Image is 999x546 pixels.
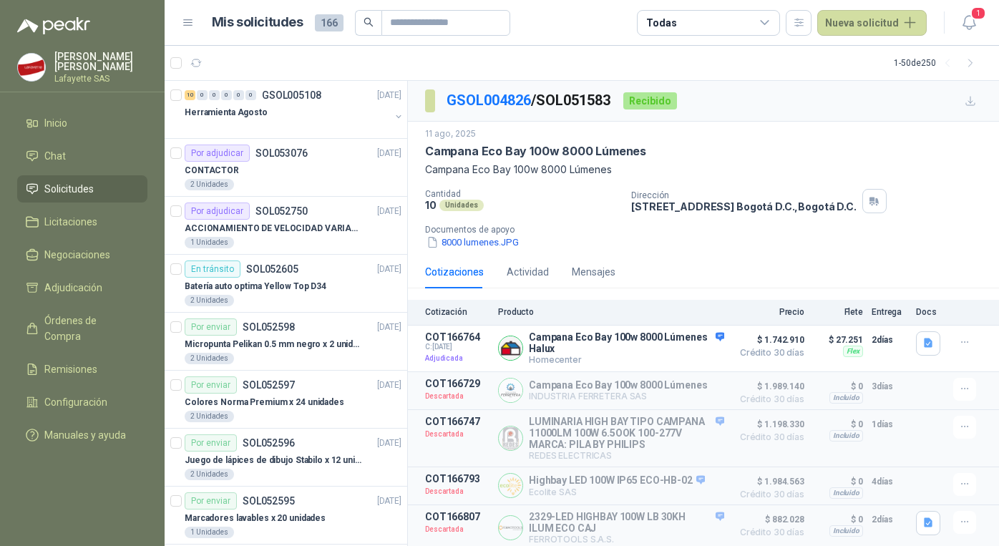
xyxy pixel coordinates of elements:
[185,396,344,409] p: Colores Norma Premium x 24 unidades
[17,274,147,301] a: Adjudicación
[185,454,363,467] p: Juego de lápices de dibujo Stabilo x 12 unidades
[17,307,147,350] a: Órdenes de Compra
[17,142,147,170] a: Chat
[17,241,147,268] a: Negociaciones
[243,496,295,506] p: SOL052595
[872,331,907,348] p: 2 días
[425,473,489,484] p: COT166793
[425,343,489,351] span: C: [DATE]
[572,264,615,280] div: Mensajes
[44,247,110,263] span: Negociaciones
[529,511,724,534] p: 2329-LED HIGHBAY 100W LB 30KH ILUM ECO CAJ
[44,280,102,296] span: Adjudicación
[44,313,134,344] span: Órdenes de Compra
[499,516,522,540] img: Company Logo
[829,430,863,442] div: Incluido
[243,380,295,390] p: SOL052597
[970,6,986,20] span: 1
[44,181,94,197] span: Solicitudes
[733,433,804,442] span: Crédito 30 días
[377,147,401,160] p: [DATE]
[733,348,804,357] span: Crédito 30 días
[499,426,522,450] img: Company Logo
[733,307,804,317] p: Precio
[185,376,237,394] div: Por enviar
[185,179,234,190] div: 2 Unidades
[813,416,863,433] p: $ 0
[377,494,401,508] p: [DATE]
[425,307,489,317] p: Cotización
[165,139,407,197] a: Por adjudicarSOL053076[DATE] CONTACTOR2 Unidades
[916,307,945,317] p: Docs
[185,87,404,132] a: 10 0 0 0 0 0 GSOL005108[DATE] Herramienta Agosto
[425,378,489,389] p: COT166729
[733,528,804,537] span: Crédito 30 días
[185,203,250,220] div: Por adjudicar
[197,90,208,100] div: 0
[18,54,45,81] img: Company Logo
[425,225,993,235] p: Documentos de apoyo
[631,200,856,213] p: [STREET_ADDRESS] Bogotá D.C. , Bogotá D.C.
[185,469,234,480] div: 2 Unidades
[185,280,326,293] p: Batería auto optima Yellow Top D34
[377,379,401,392] p: [DATE]
[529,534,724,545] p: FERROTOOLS S.A.S.
[17,421,147,449] a: Manuales y ayuda
[315,14,343,31] span: 166
[377,89,401,102] p: [DATE]
[185,90,195,100] div: 10
[425,511,489,522] p: COT166807
[44,427,126,443] span: Manuales y ayuda
[439,200,484,211] div: Unidades
[246,264,298,274] p: SOL052605
[44,115,67,131] span: Inicio
[17,109,147,137] a: Inicio
[17,17,90,34] img: Logo peakr
[529,487,705,497] p: Ecolite SAS
[221,90,232,100] div: 0
[212,12,303,33] h1: Mis solicitudes
[185,318,237,336] div: Por enviar
[364,17,374,27] span: search
[623,92,677,109] div: Recibido
[243,438,295,448] p: SOL052596
[843,346,863,357] div: Flex
[829,392,863,404] div: Incluido
[817,10,927,36] button: Nueva solicitud
[733,490,804,499] span: Crédito 30 días
[872,416,907,433] p: 1 días
[872,511,907,528] p: 2 días
[499,474,522,497] img: Company Logo
[377,321,401,334] p: [DATE]
[17,356,147,383] a: Remisiones
[813,473,863,490] p: $ 0
[425,416,489,427] p: COT166747
[185,237,234,248] div: 1 Unidades
[185,434,237,452] div: Por enviar
[262,90,321,100] p: GSOL005108
[17,389,147,416] a: Configuración
[499,379,522,402] img: Company Logo
[185,492,237,510] div: Por enviar
[185,411,234,422] div: 2 Unidades
[813,331,863,348] p: $ 27.251
[829,525,863,537] div: Incluido
[44,148,66,164] span: Chat
[894,52,982,74] div: 1 - 50 de 250
[529,354,724,365] p: Homecenter
[425,331,489,343] p: COT166764
[245,90,256,100] div: 0
[813,511,863,528] p: $ 0
[733,473,804,490] span: $ 1.984.563
[165,197,407,255] a: Por adjudicarSOL052750[DATE] ACCIONAMIENTO DE VELOCIDAD VARIABLE1 Unidades
[507,264,549,280] div: Actividad
[185,512,326,525] p: Marcadores lavables x 20 unidades
[54,74,147,83] p: Lafayette SAS
[872,307,907,317] p: Entrega
[872,473,907,490] p: 4 días
[209,90,220,100] div: 0
[377,205,401,218] p: [DATE]
[44,361,97,377] span: Remisiones
[529,391,707,401] p: INDUSTRIA FERRETERA SAS
[498,307,724,317] p: Producto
